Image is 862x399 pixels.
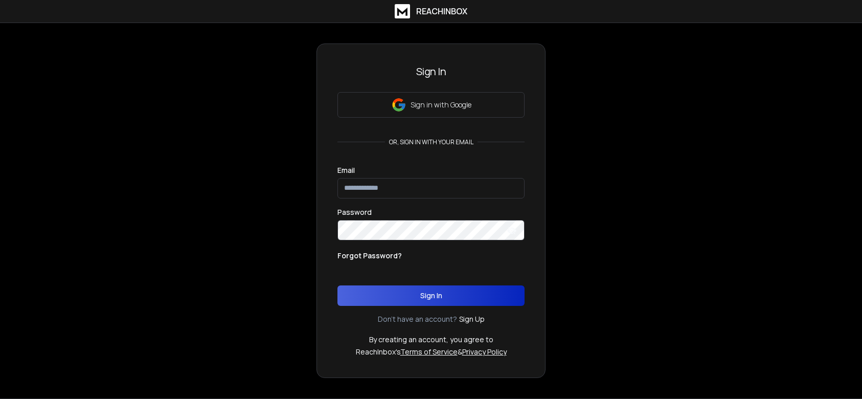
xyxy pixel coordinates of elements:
[395,4,467,18] a: ReachInbox
[378,314,457,324] p: Don't have an account?
[337,92,525,118] button: Sign in with Google
[411,100,471,110] p: Sign in with Google
[337,285,525,306] button: Sign In
[369,335,493,345] p: By creating an account, you agree to
[400,347,458,357] a: Terms of Service
[395,4,410,18] img: logo
[462,347,507,357] a: Privacy Policy
[459,314,485,324] a: Sign Up
[337,64,525,79] h3: Sign In
[337,251,402,261] p: Forgot Password?
[385,138,478,146] p: or, sign in with your email
[356,347,507,357] p: ReachInbox's &
[337,167,355,174] label: Email
[337,209,372,216] label: Password
[416,5,467,17] h1: ReachInbox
